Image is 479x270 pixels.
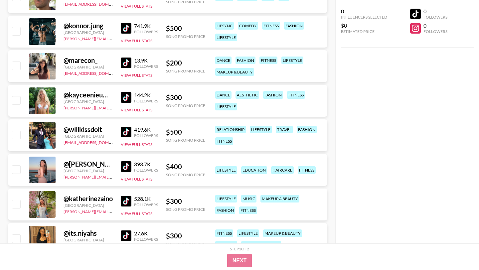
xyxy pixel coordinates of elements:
[134,230,158,237] div: 27.6K
[237,229,259,237] div: lifestyle
[341,15,387,20] div: Influencers Selected
[341,8,387,15] div: 0
[287,91,305,99] div: fitness
[134,57,158,64] div: 13.9K
[166,128,205,136] div: $ 500
[64,0,130,7] a: [EMAIL_ADDRESS][DOMAIN_NAME]
[215,229,233,237] div: fitness
[298,166,316,174] div: fitness
[215,22,234,30] div: lipsync
[64,91,113,99] div: @ kayceenieuwendyk
[241,195,256,202] div: music
[241,241,281,249] div: health / wellness
[64,229,113,237] div: @ its.niyahs
[121,38,152,43] button: View Full Stats
[215,241,237,249] div: skincare
[166,34,205,39] div: Song Promo Price
[64,203,113,208] div: [GEOGRAPHIC_DATA]
[64,99,113,104] div: [GEOGRAPHIC_DATA]
[134,196,158,202] div: 528.1K
[121,161,131,172] img: TikTok
[281,57,303,64] div: lifestyle
[121,196,131,206] img: TikTok
[259,57,277,64] div: fitness
[166,138,205,143] div: Song Promo Price
[64,30,113,35] div: [GEOGRAPHIC_DATA]
[238,22,258,30] div: comedy
[166,24,205,33] div: $ 500
[166,103,205,108] div: Song Promo Price
[134,23,158,29] div: 741.9K
[215,206,235,214] div: fashion
[64,104,194,110] a: [PERSON_NAME][EMAIL_ADDRESS][PERSON_NAME][DOMAIN_NAME]
[134,126,158,133] div: 419.6K
[166,197,205,205] div: $ 300
[134,202,158,207] div: Followers
[64,69,130,76] a: [EMAIL_ADDRESS][DOMAIN_NAME]
[215,57,232,64] div: dance
[215,195,237,202] div: lifestyle
[121,211,152,216] button: View Full Stats
[64,134,113,139] div: [GEOGRAPHIC_DATA]
[239,206,257,214] div: fitness
[166,163,205,171] div: $ 400
[241,166,267,174] div: education
[236,57,255,64] div: fashion
[341,29,387,34] div: Estimated Price
[134,29,158,34] div: Followers
[134,98,158,103] div: Followers
[230,246,249,251] div: Step 1 of 2
[64,195,113,203] div: @ katherinezaino
[215,91,232,99] div: dance
[250,126,272,133] div: lifestyle
[215,126,246,133] div: relationship
[121,58,131,68] img: TikTok
[134,133,158,138] div: Followers
[64,160,113,168] div: @ [PERSON_NAME]
[64,56,113,65] div: @ marecon_
[263,91,283,99] div: fashion
[134,64,158,69] div: Followers
[134,161,158,168] div: 393.7K
[64,65,113,69] div: [GEOGRAPHIC_DATA]
[236,91,259,99] div: aesthetic
[215,68,254,76] div: makeup & beauty
[64,237,113,242] div: [GEOGRAPHIC_DATA]
[121,142,152,147] button: View Full Stats
[227,254,252,267] button: Next
[64,35,162,41] a: [PERSON_NAME][EMAIL_ADDRESS][DOMAIN_NAME]
[121,230,131,241] img: TikTok
[134,168,158,173] div: Followers
[262,22,280,30] div: fitness
[423,22,447,29] div: 0
[260,195,299,202] div: makeup & beauty
[166,93,205,102] div: $ 300
[166,59,205,67] div: $ 200
[341,22,387,29] div: $0
[64,208,162,214] a: [PERSON_NAME][EMAIL_ADDRESS][DOMAIN_NAME]
[215,34,237,41] div: lifestyle
[423,29,447,34] div: Followers
[64,173,194,180] a: [PERSON_NAME][EMAIL_ADDRESS][PERSON_NAME][DOMAIN_NAME]
[134,92,158,98] div: 144.2K
[121,107,152,112] button: View Full Stats
[166,241,205,246] div: Song Promo Price
[166,172,205,177] div: Song Promo Price
[166,68,205,73] div: Song Promo Price
[271,166,294,174] div: haircare
[423,15,447,20] div: Followers
[121,177,152,182] button: View Full Stats
[134,237,158,242] div: Followers
[215,166,237,174] div: lifestyle
[121,92,131,103] img: TikTok
[284,22,304,30] div: fashion
[276,126,293,133] div: travel
[263,229,302,237] div: makeup & beauty
[297,126,317,133] div: fashion
[121,4,152,9] button: View Full Stats
[215,103,237,110] div: lifestyle
[64,139,130,145] a: [EMAIL_ADDRESS][DOMAIN_NAME]
[121,127,131,137] img: TikTok
[64,125,113,134] div: @ willkissdoit
[64,22,113,30] div: @ konnor.jung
